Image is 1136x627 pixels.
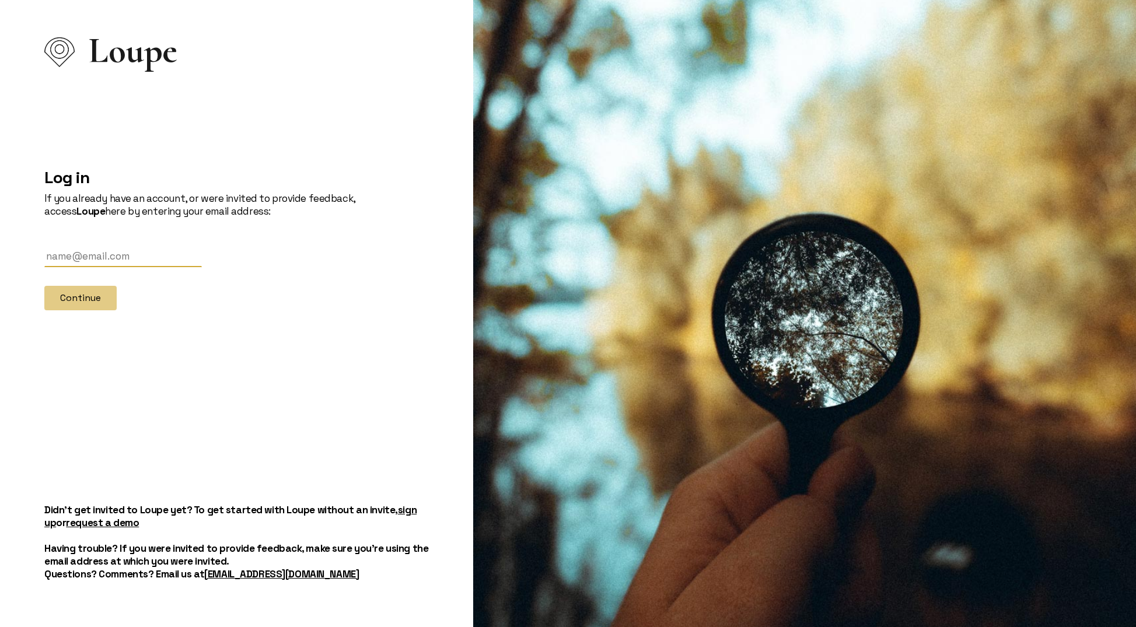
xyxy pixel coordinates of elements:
[44,286,117,310] button: Continue
[76,205,105,218] strong: Loupe
[44,246,202,267] input: Email Address
[44,503,417,529] a: sign up
[204,568,359,580] a: [EMAIL_ADDRESS][DOMAIN_NAME]
[66,516,139,529] a: request a demo
[44,37,75,67] img: Loupe Logo
[44,192,429,218] p: If you already have an account, or were invited to provide feedback, access here by entering your...
[89,44,177,57] span: Loupe
[44,503,429,580] h5: Didn't get invited to Loupe yet? To get started with Loupe without an invite, or Having trouble? ...
[44,167,429,187] h2: Log in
